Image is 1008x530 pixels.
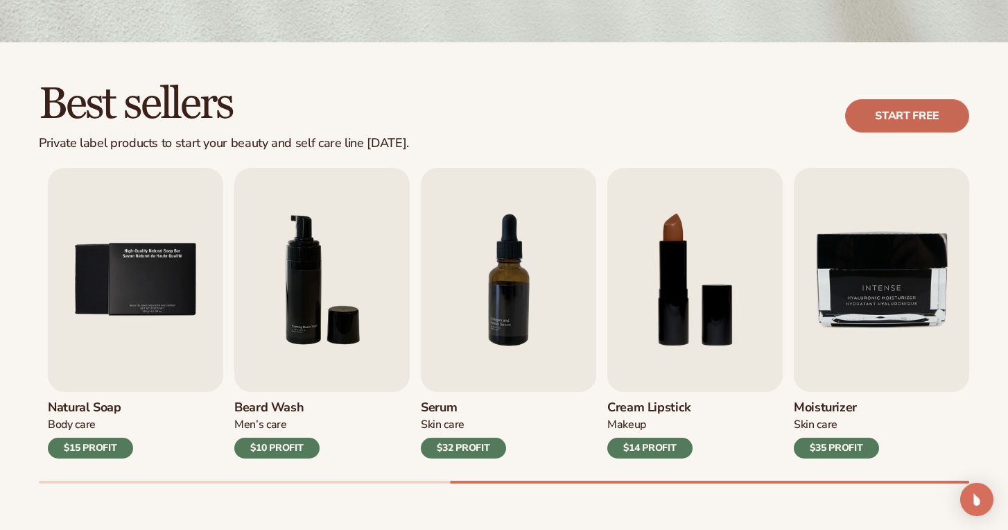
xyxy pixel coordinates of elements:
h3: Cream Lipstick [607,400,693,416]
a: 9 / 9 [794,168,969,459]
div: Skin Care [421,418,506,432]
div: $35 PROFIT [794,438,879,459]
h2: Best sellers [39,81,409,128]
div: $14 PROFIT [607,438,693,459]
div: Men’s Care [234,418,320,432]
div: $15 PROFIT [48,438,133,459]
h3: Serum [421,400,506,416]
a: 5 / 9 [48,168,223,459]
div: Skin Care [794,418,879,432]
div: Private label products to start your beauty and self care line [DATE]. [39,136,409,151]
a: 7 / 9 [421,168,596,459]
a: Start free [845,99,969,132]
h3: Natural Soap [48,400,133,416]
h3: Moisturizer [794,400,879,416]
div: $32 PROFIT [421,438,506,459]
a: 8 / 9 [607,168,783,459]
div: Body Care [48,418,133,432]
div: Makeup [607,418,693,432]
a: 6 / 9 [234,168,410,459]
div: Open Intercom Messenger [960,483,993,516]
h3: Beard Wash [234,400,320,416]
div: $10 PROFIT [234,438,320,459]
